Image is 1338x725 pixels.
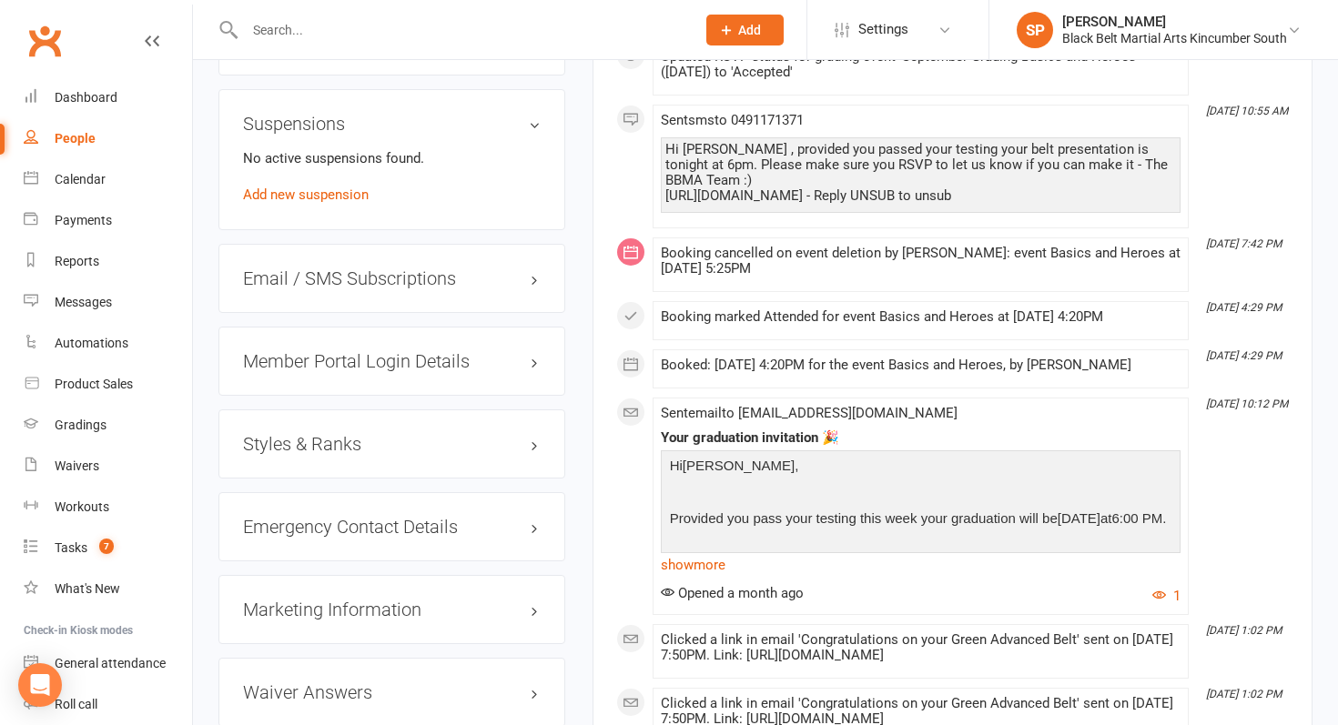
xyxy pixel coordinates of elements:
[24,405,192,446] a: Gradings
[24,487,192,528] a: Workouts
[24,241,192,282] a: Reports
[24,159,192,200] a: Calendar
[1152,585,1181,607] button: 1
[1062,30,1287,46] div: Black Belt Martial Arts Kincumber South
[55,90,117,105] div: Dashboard
[243,517,541,537] h3: Emergency Contact Details
[55,656,166,670] div: General attendance
[1206,301,1282,314] i: [DATE] 4:29 PM
[55,458,99,473] div: Waivers
[661,112,804,128] span: Sent sms to 0491171371
[55,131,96,146] div: People
[24,684,192,725] a: Roll call
[1058,510,1100,526] span: [DATE]
[24,446,192,487] a: Waivers
[661,405,958,421] span: Sent email to [EMAIL_ADDRESS][DOMAIN_NAME]
[661,246,1181,277] div: Booking cancelled on event deletion by [PERSON_NAME]: event Basics and Heroes at [DATE] 5:25PM
[243,114,541,134] h3: Suspensions
[24,364,192,405] a: Product Sales
[670,510,1058,526] span: Provided you pass your testing this week your graduation will be
[661,632,1181,663] div: Clicked a link in email 'Congratulations on your Green Advanced Belt' sent on [DATE] 7:50PM. Link...
[55,499,109,514] div: Workouts
[661,309,1181,325] div: Booking marked Attended for event Basics and Heroes at [DATE] 4:20PM
[55,418,106,432] div: Gradings
[1100,510,1112,526] span: at
[665,142,1176,204] div: Hi [PERSON_NAME] , provided you passed your testing your belt presentation is tonight at 6pm. Ple...
[243,268,541,288] h3: Email / SMS Subscriptions
[24,77,192,118] a: Dashboard
[1162,510,1166,526] span: .
[243,351,541,371] h3: Member Portal Login Details
[1206,688,1282,700] i: [DATE] 1:02 PM
[55,697,97,711] div: Roll call
[55,213,112,227] div: Payments
[661,552,1181,578] a: show more
[55,581,120,596] div: What's New
[738,23,761,37] span: Add
[858,9,908,50] span: Settings
[1206,237,1282,250] i: [DATE] 7:42 PM
[661,357,1181,373] div: Booked: [DATE] 4:20PM for the event Basics and Heroes, by [PERSON_NAME]
[18,663,62,707] div: Open Intercom Messenger
[670,458,683,473] span: Hi
[1017,12,1053,48] div: SP
[243,434,541,454] h3: Styles & Ranks
[243,147,541,169] p: No active suspensions found.
[661,49,1181,80] div: Updated RSVP status for grading event 'September Grading Basics and Heroes' ([DATE]) to 'Accepted'
[1111,510,1162,526] span: 6:00 PM
[55,172,106,186] div: Calendar
[239,17,683,43] input: Search...
[1206,398,1288,410] i: [DATE] 10:12 PM
[99,539,114,554] span: 7
[243,186,369,203] a: Add new suspension
[24,643,192,684] a: General attendance kiosk mode
[1062,14,1287,30] div: [PERSON_NAME]
[22,18,67,64] a: Clubworx
[795,458,798,473] span: ,
[55,377,133,391] div: Product Sales
[1206,624,1282,637] i: [DATE] 1:02 PM
[1206,105,1288,117] i: [DATE] 10:55 AM
[55,540,87,555] div: Tasks
[24,569,192,609] a: What's New
[24,282,192,323] a: Messages
[706,15,784,45] button: Add
[661,585,804,601] span: Opened a month ago
[1206,349,1282,362] i: [DATE] 4:29 PM
[243,682,541,702] h3: Waiver Answers
[55,295,112,309] div: Messages
[55,254,99,268] div: Reports
[683,458,795,473] span: [PERSON_NAME]
[24,200,192,241] a: Payments
[24,118,192,159] a: People
[55,336,128,350] div: Automations
[243,599,541,619] h3: Marketing Information
[661,430,1181,446] div: Your graduation invitation 🎉
[24,528,192,569] a: Tasks 7
[24,323,192,364] a: Automations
